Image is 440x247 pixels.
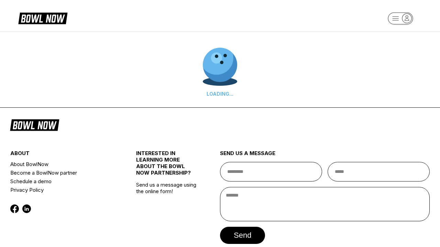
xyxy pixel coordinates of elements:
[220,150,430,162] div: send us a message
[220,227,265,244] button: send
[10,150,115,160] div: about
[10,160,115,168] a: About BowlNow
[10,177,115,186] a: Schedule a demo
[203,91,237,97] div: LOADING...
[136,150,199,181] div: INTERESTED IN LEARNING MORE ABOUT THE BOWL NOW PARTNERSHIP?
[10,186,115,194] a: Privacy Policy
[10,168,115,177] a: Become a BowlNow partner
